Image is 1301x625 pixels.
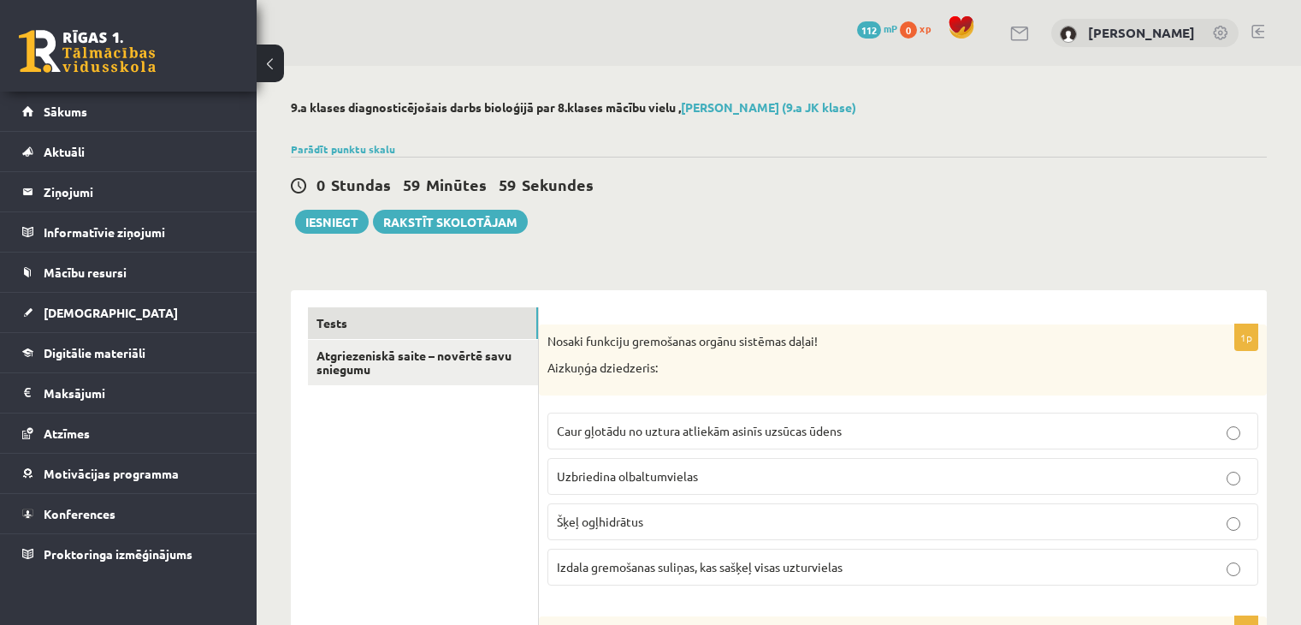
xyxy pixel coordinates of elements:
span: Mācību resursi [44,265,127,280]
span: mP [884,21,897,35]
a: Informatīvie ziņojumi [22,212,235,252]
span: Minūtes [426,175,487,194]
span: Motivācijas programma [44,466,179,481]
a: Rīgas 1. Tālmācības vidusskola [19,30,156,73]
p: Nosaki funkciju gremošanas orgānu sistēmas daļai! [547,333,1173,350]
a: Rakstīt skolotājam [373,210,528,234]
input: Uzbriedina olbaltumvielas [1227,472,1240,485]
span: xp [920,21,931,35]
a: Sākums [22,92,235,131]
a: Aktuāli [22,132,235,171]
span: Digitālie materiāli [44,345,145,360]
a: Tests [308,307,538,339]
span: Stundas [331,175,391,194]
a: 112 mP [857,21,897,35]
span: 0 [316,175,325,194]
a: Parādīt punktu skalu [291,142,395,156]
span: 0 [900,21,917,39]
a: [PERSON_NAME] (9.a JK klase) [681,99,856,115]
span: Caur gļotādu no uztura atliekām asinīs uzsūcas ūdens [557,423,842,438]
p: Aizkuņģa dziedzeris: [547,360,1173,377]
span: Uzbriedina olbaltumvielas [557,468,698,484]
span: Šķeļ ogļhidrātus [557,514,643,529]
a: Maksājumi [22,373,235,413]
span: 112 [857,21,881,39]
span: Proktoringa izmēģinājums [44,546,192,562]
span: Sākums [44,104,87,119]
a: Konferences [22,494,235,533]
span: [DEMOGRAPHIC_DATA] [44,305,178,320]
span: Sekundes [522,175,594,194]
a: Ziņojumi [22,172,235,211]
a: Atzīmes [22,414,235,453]
h2: 9.a klases diagnosticējošais darbs bioloģijā par 8.klases mācību vielu , [291,100,1267,115]
span: 59 [403,175,420,194]
a: Atgriezeniskā saite – novērtē savu sniegumu [308,340,538,386]
p: 1p [1234,324,1258,351]
span: 59 [499,175,516,194]
input: Šķeļ ogļhidrātus [1227,517,1240,531]
a: [DEMOGRAPHIC_DATA] [22,293,235,332]
a: Mācību resursi [22,253,235,292]
input: Caur gļotādu no uztura atliekām asinīs uzsūcas ūdens [1227,426,1240,440]
span: Konferences [44,506,115,521]
a: Motivācijas programma [22,454,235,493]
span: Aktuāli [44,144,85,159]
a: 0 xp [900,21,939,35]
legend: Informatīvie ziņojumi [44,212,235,252]
input: Izdala gremošanas suliņas, kas sašķeļ visas uzturvielas [1227,562,1240,576]
span: Izdala gremošanas suliņas, kas sašķeļ visas uzturvielas [557,559,843,574]
a: Digitālie materiāli [22,333,235,372]
img: Adriana Bukovska [1060,26,1077,43]
a: [PERSON_NAME] [1088,24,1195,41]
a: Proktoringa izmēģinājums [22,534,235,574]
button: Iesniegt [295,210,369,234]
legend: Maksājumi [44,373,235,413]
span: Atzīmes [44,426,90,441]
legend: Ziņojumi [44,172,235,211]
